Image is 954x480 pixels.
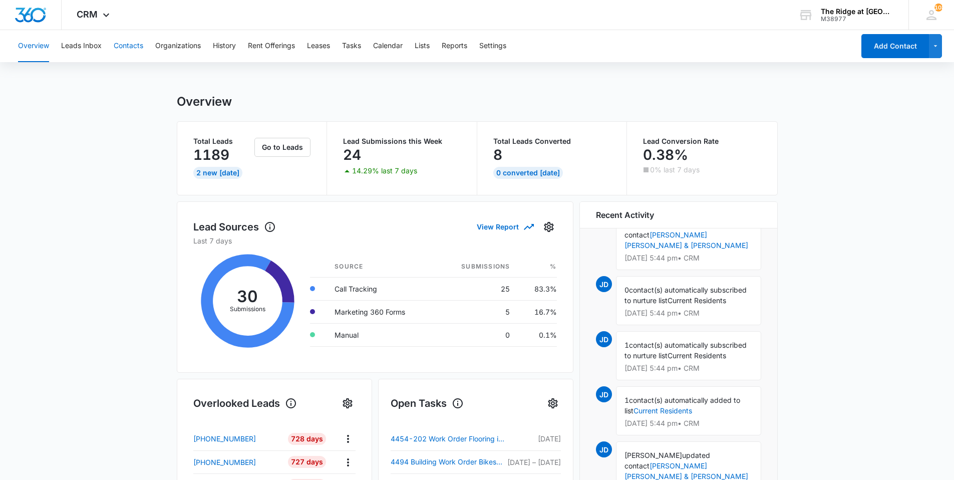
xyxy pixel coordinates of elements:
th: Submissions [436,256,518,278]
span: contact(s) automatically added to list [624,396,740,415]
p: 24 [343,147,361,163]
button: Contacts [114,30,143,62]
p: Total Leads Converted [493,138,611,145]
button: Add Contact [861,34,929,58]
h1: Lead Sources [193,219,276,234]
span: 108 [934,4,942,12]
td: 25 [436,277,518,300]
p: Lead Conversion Rate [643,138,761,145]
div: 0 Converted [DATE] [493,167,563,179]
span: JD [596,441,612,457]
p: Last 7 days [193,235,557,246]
span: 1 [624,341,629,349]
a: Go to Leads [254,143,310,151]
h1: Open Tasks [391,396,464,411]
a: 4454-202 Work Order Flooring in kitchen ILG? [391,433,507,445]
a: [PERSON_NAME] [PERSON_NAME] & [PERSON_NAME] [624,230,748,250]
p: Total Leads [193,138,253,145]
p: 14.29% last 7 days [352,167,417,174]
button: Tasks [342,30,361,62]
span: [PERSON_NAME] [624,451,682,459]
span: 0 [624,286,629,294]
p: 1189 [193,147,229,163]
span: CRM [77,9,98,20]
button: Actions [340,431,356,446]
button: Reports [442,30,467,62]
button: Go to Leads [254,138,310,157]
div: notifications count [934,4,942,12]
p: Lead Submissions this Week [343,138,461,145]
div: 2 New [DATE] [193,167,242,179]
div: account name [821,8,894,16]
button: Lists [415,30,430,62]
p: [DATE] [507,433,561,444]
p: [DATE] 5:44 pm • CRM [624,310,753,317]
button: Leases [307,30,330,62]
span: JD [596,276,612,292]
span: Current Residents [668,351,726,360]
td: Marketing 360 Forms [327,300,436,323]
button: Settings [479,30,506,62]
span: JD [596,331,612,347]
p: 0.38% [643,147,688,163]
td: 16.7% [518,300,556,323]
td: Call Tracking [327,277,436,300]
td: 0.1% [518,323,556,346]
a: [PHONE_NUMBER] [193,457,281,467]
p: [DATE] 5:44 pm • CRM [624,255,753,262]
span: 1 [624,396,629,404]
p: [PHONE_NUMBER] [193,433,256,444]
button: Settings [545,395,561,411]
th: % [518,256,556,278]
h1: Overview [177,94,232,109]
a: Current Residents [633,406,692,415]
span: contact(s) automatically subscribed to nurture list [624,341,747,360]
span: contact(s) automatically subscribed to nurture list [624,286,747,305]
button: Calendar [373,30,403,62]
button: Rent Offerings [248,30,295,62]
div: 727 Days [288,456,326,468]
td: 5 [436,300,518,323]
button: Overview [18,30,49,62]
h6: Recent Activity [596,209,654,221]
td: 83.3% [518,277,556,300]
td: 0 [436,323,518,346]
p: [PHONE_NUMBER] [193,457,256,467]
button: Actions [340,454,356,470]
td: Manual [327,323,436,346]
a: 4494 Building Work Order Bikes outside of bulding [391,456,507,468]
p: 8 [493,147,502,163]
span: JD [596,386,612,402]
button: Leads Inbox [61,30,102,62]
h1: Overlooked Leads [193,396,297,411]
button: View Report [477,218,533,235]
th: Source [327,256,436,278]
p: [DATE] – [DATE] [507,457,561,467]
button: Organizations [155,30,201,62]
p: [DATE] 5:44 pm • CRM [624,420,753,427]
p: 0% last 7 days [650,166,700,173]
div: 728 Days [288,433,326,445]
p: [DATE] 5:44 pm • CRM [624,365,753,372]
a: [PHONE_NUMBER] [193,433,281,444]
span: Current Residents [668,296,726,305]
button: Settings [340,395,356,411]
button: Settings [541,219,557,235]
button: History [213,30,236,62]
div: account id [821,16,894,23]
